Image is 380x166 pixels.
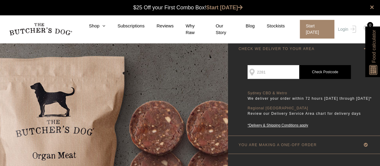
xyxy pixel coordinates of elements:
a: Shop [77,23,105,30]
a: Start [DATE] [294,20,336,39]
a: Why Raw [174,23,204,36]
a: CHECK WE DELIVER TO YOUR AREA [228,40,380,58]
span: Food calculator [370,30,377,63]
p: Sydney CBD & Metro [248,91,374,96]
p: Review our Delivery Service Area chart for delivery days [248,111,374,117]
a: Start [DATE] [206,5,243,11]
input: Postcode [248,65,299,79]
a: Blog [234,23,255,30]
p: CHECK WE DELIVER TO YOUR AREA [239,47,315,51]
p: Regional [GEOGRAPHIC_DATA] [248,106,374,111]
a: Our Story [204,23,234,36]
a: Stockists [255,23,285,30]
p: YOU ARE MAKING A ONE-OFF ORDER [239,143,317,147]
a: Login [336,20,356,39]
a: Check Postcode [299,65,351,79]
a: Reviews [144,23,174,30]
a: Subscriptions [105,23,144,30]
span: Start [DATE] [300,20,334,39]
a: *Delivery & Shipping Conditions apply [248,123,374,128]
img: TBD_Cart-Empty.png [363,24,371,32]
div: 0 [367,22,373,28]
p: We deliver your order within 72 hours [DATE] through [DATE]* [248,96,374,102]
a: YOU ARE MAKING A ONE-OFF ORDER [228,136,380,154]
a: close [370,4,374,11]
